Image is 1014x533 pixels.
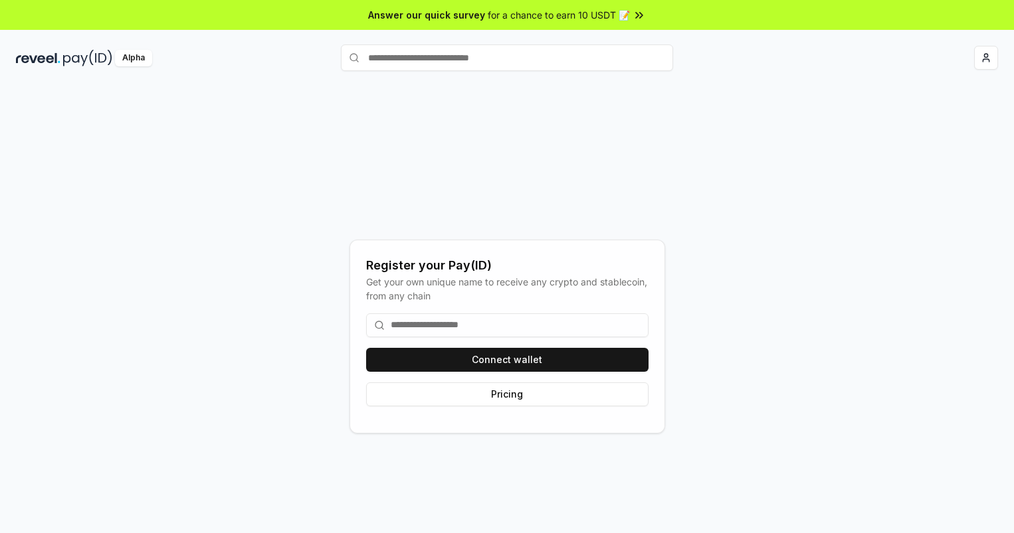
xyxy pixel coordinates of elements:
span: for a chance to earn 10 USDT 📝 [488,8,630,22]
img: pay_id [63,50,112,66]
div: Register your Pay(ID) [366,256,649,275]
div: Get your own unique name to receive any crypto and stablecoin, from any chain [366,275,649,303]
button: Connect wallet [366,348,649,372]
img: reveel_dark [16,50,60,66]
span: Answer our quick survey [368,8,485,22]
div: Alpha [115,50,152,66]
button: Pricing [366,382,649,406]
